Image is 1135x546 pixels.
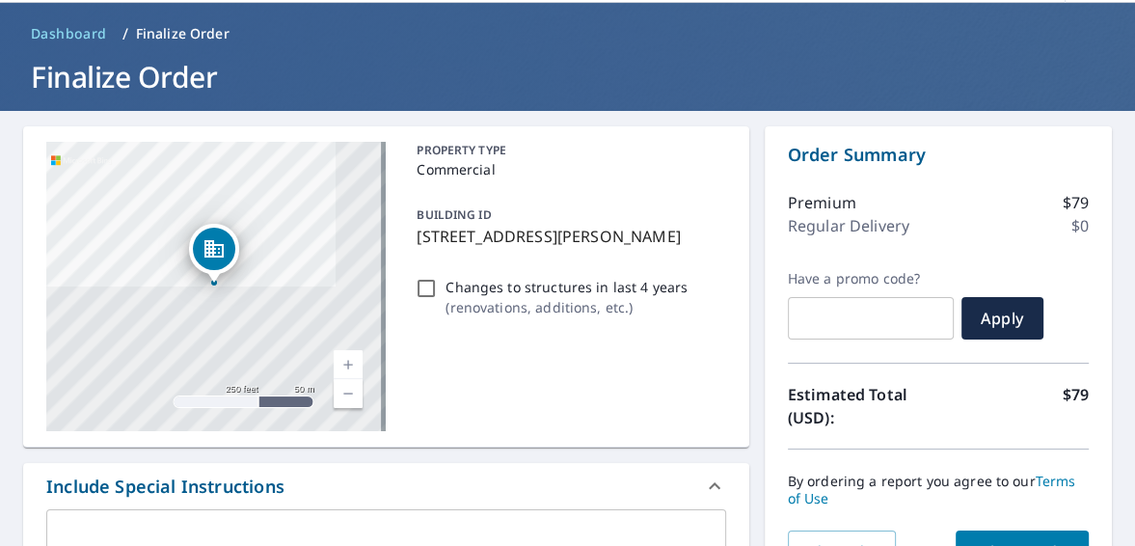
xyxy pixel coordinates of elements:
[1063,383,1089,429] p: $79
[46,474,284,500] div: Include Special Instructions
[961,297,1043,340] button: Apply
[334,350,363,379] a: Current Level 17, Zoom In
[446,297,688,317] p: ( renovations, additions, etc. )
[23,18,1112,49] nav: breadcrumb
[417,142,717,159] p: PROPERTY TYPE
[788,214,909,237] p: Regular Delivery
[417,159,717,179] p: Commercial
[1071,214,1089,237] p: $0
[977,308,1028,329] span: Apply
[788,472,1076,507] a: Terms of Use
[189,224,239,284] div: Dropped pin, building 1, Commercial property, 3649 Shepherd Ln Canton, MI 48188
[788,142,1089,168] p: Order Summary
[122,22,128,45] li: /
[23,463,749,509] div: Include Special Instructions
[417,206,491,223] p: BUILDING ID
[788,473,1089,507] p: By ordering a report you agree to our
[1063,191,1089,214] p: $79
[417,225,717,248] p: [STREET_ADDRESS][PERSON_NAME]
[788,383,938,429] p: Estimated Total (USD):
[136,24,230,43] p: Finalize Order
[788,270,954,287] label: Have a promo code?
[446,277,688,297] p: Changes to structures in last 4 years
[31,24,107,43] span: Dashboard
[23,18,115,49] a: Dashboard
[788,191,856,214] p: Premium
[334,379,363,408] a: Current Level 17, Zoom Out
[23,57,1112,96] h1: Finalize Order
